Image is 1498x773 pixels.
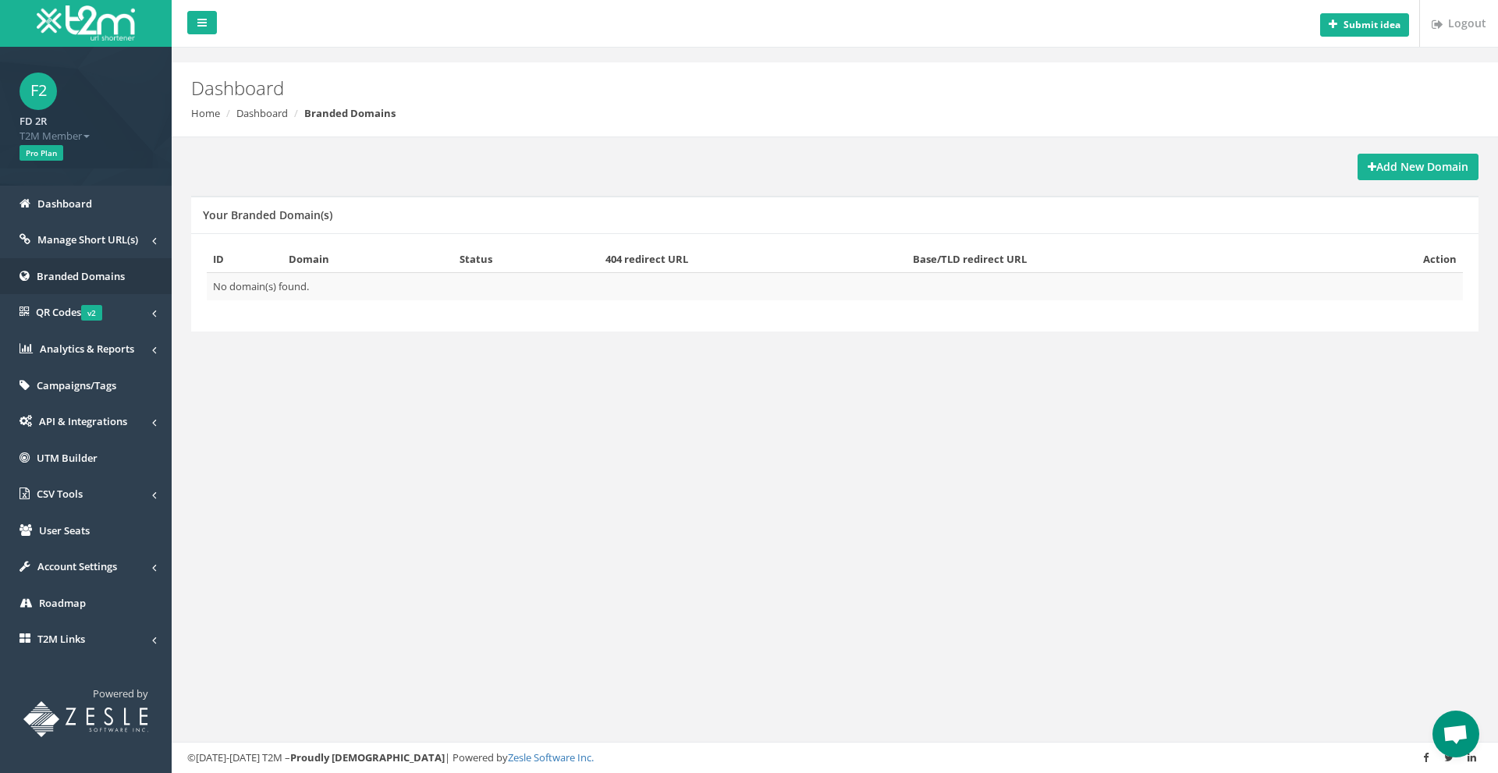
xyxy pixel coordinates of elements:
a: Dashboard [236,106,288,120]
td: No domain(s) found. [207,273,1463,300]
span: Pro Plan [20,145,63,161]
a: Zesle Software Inc. [508,750,594,764]
span: Analytics & Reports [40,342,134,356]
th: 404 redirect URL [599,246,907,273]
span: F2 [20,73,57,110]
span: Campaigns/Tags [37,378,116,392]
div: Open chat [1432,711,1479,757]
b: Submit idea [1344,18,1400,31]
span: Branded Domains [37,269,125,283]
strong: FD 2R [20,114,47,128]
th: Base/TLD redirect URL [907,246,1315,273]
span: API & Integrations [39,414,127,428]
strong: Proudly [DEMOGRAPHIC_DATA] [290,750,445,764]
a: FD 2R T2M Member [20,110,152,143]
a: Add New Domain [1358,154,1478,180]
span: CSV Tools [37,487,83,501]
span: Dashboard [37,197,92,211]
strong: Branded Domains [304,106,396,120]
span: T2M Links [37,632,85,646]
div: ©[DATE]-[DATE] T2M – | Powered by [187,750,1482,765]
span: Powered by [93,686,148,700]
th: ID [207,246,282,273]
h5: Your Branded Domain(s) [203,209,332,221]
span: QR Codes [36,305,102,319]
th: Status [453,246,599,273]
span: v2 [81,305,102,321]
span: User Seats [39,523,90,537]
th: Domain [282,246,453,273]
img: T2M URL Shortener powered by Zesle Software Inc. [23,701,148,737]
span: UTM Builder [37,451,98,465]
a: Home [191,106,220,120]
h2: Dashboard [191,78,1260,98]
img: T2M [37,5,135,41]
span: Manage Short URL(s) [37,232,138,246]
span: T2M Member [20,129,152,144]
span: Account Settings [37,559,117,573]
strong: Add New Domain [1368,159,1468,174]
th: Action [1315,246,1463,273]
span: Roadmap [39,596,86,610]
button: Submit idea [1320,13,1409,37]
